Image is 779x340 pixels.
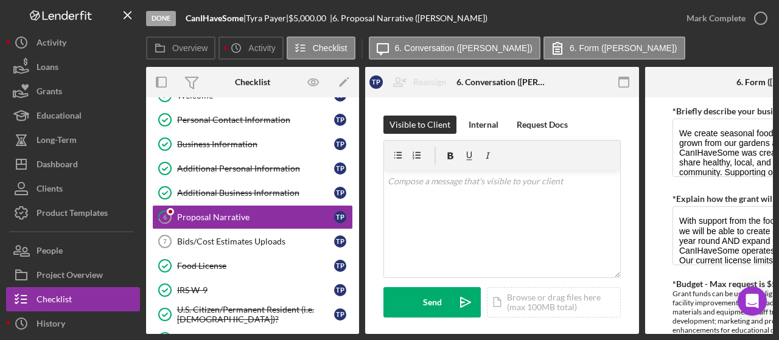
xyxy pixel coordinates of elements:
[6,263,140,287] button: Project Overview
[152,302,353,327] a: U.S. Citizen/Permanent Resident (i.e. [DEMOGRAPHIC_DATA])?TP
[152,229,353,254] a: 7Bids/Cost Estimates UploadsTP
[334,260,346,272] div: T P
[37,152,78,179] div: Dashboard
[235,77,270,87] div: Checklist
[6,128,140,152] button: Long-Term
[37,79,62,106] div: Grants
[37,128,77,155] div: Long-Term
[6,311,140,336] button: History
[177,115,334,125] div: Personal Contact Information
[177,285,334,295] div: IRS W-9
[334,235,346,248] div: T P
[152,181,353,205] a: Additional Business InformationTP
[177,212,334,222] div: Proposal Narrative
[152,132,353,156] a: Business InformationTP
[248,43,275,53] label: Activity
[334,284,346,296] div: T P
[334,308,346,321] div: T P
[37,55,58,82] div: Loans
[395,43,533,53] label: 6. Conversation ([PERSON_NAME])
[163,238,167,245] tspan: 7
[163,213,167,221] tspan: 6
[334,187,346,199] div: T P
[674,6,773,30] button: Mark Complete
[218,36,283,60] button: Activity
[177,164,334,173] div: Additional Personal Information
[37,30,66,58] div: Activity
[172,43,208,53] label: Overview
[413,70,446,94] div: Reassign
[456,77,548,87] div: 6. Conversation ([PERSON_NAME])
[313,43,348,53] label: Checklist
[177,305,334,324] div: U.S. Citizen/Permanent Resident (i.e. [DEMOGRAPHIC_DATA])?
[37,311,65,339] div: History
[383,116,456,134] button: Visible to Client
[334,138,346,150] div: T P
[6,103,140,128] button: Educational
[246,13,288,23] div: Tyra Payer |
[146,11,176,26] div: Done
[177,139,334,149] div: Business Information
[287,36,355,60] button: Checklist
[37,287,72,314] div: Checklist
[6,176,140,201] button: Clients
[6,79,140,103] button: Grants
[152,254,353,278] a: Food LicenseTP
[334,114,346,126] div: T P
[37,238,63,266] div: People
[389,116,450,134] div: Visible to Client
[152,278,353,302] a: IRS W-9TP
[543,36,685,60] button: 6. Form ([PERSON_NAME])
[37,263,103,290] div: Project Overview
[383,287,481,317] button: Send
[186,13,246,23] div: |
[363,70,458,94] button: TPReassign
[334,211,346,223] div: T P
[469,116,498,134] div: Internal
[177,261,334,271] div: Food License
[738,286,767,316] div: Open Intercom Messenger
[330,13,487,23] div: | 6. Proposal Narrative ([PERSON_NAME])
[686,6,746,30] div: Mark Complete
[423,287,442,317] div: Send
[152,108,353,132] a: Personal Contact InformationTP
[463,116,505,134] button: Internal
[152,205,353,229] a: 6Proposal NarrativeTP
[6,55,140,79] button: Loans
[37,103,82,131] div: Educational
[177,188,334,198] div: Additional Business Information
[6,287,140,311] button: Checklist
[6,152,140,176] button: Dashboard
[570,43,677,53] label: 6. Form ([PERSON_NAME])
[511,116,574,134] button: Request Docs
[186,13,243,23] b: CanIHaveSome
[146,36,215,60] button: Overview
[288,13,330,23] div: $5,000.00
[369,36,540,60] button: 6. Conversation ([PERSON_NAME])
[37,176,63,204] div: Clients
[334,162,346,175] div: T P
[6,201,140,225] button: Product Templates
[517,116,568,134] div: Request Docs
[369,75,383,89] div: T P
[152,156,353,181] a: Additional Personal InformationTP
[6,238,140,263] button: People
[177,237,334,246] div: Bids/Cost Estimates Uploads
[37,201,108,228] div: Product Templates
[6,30,140,55] button: Activity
